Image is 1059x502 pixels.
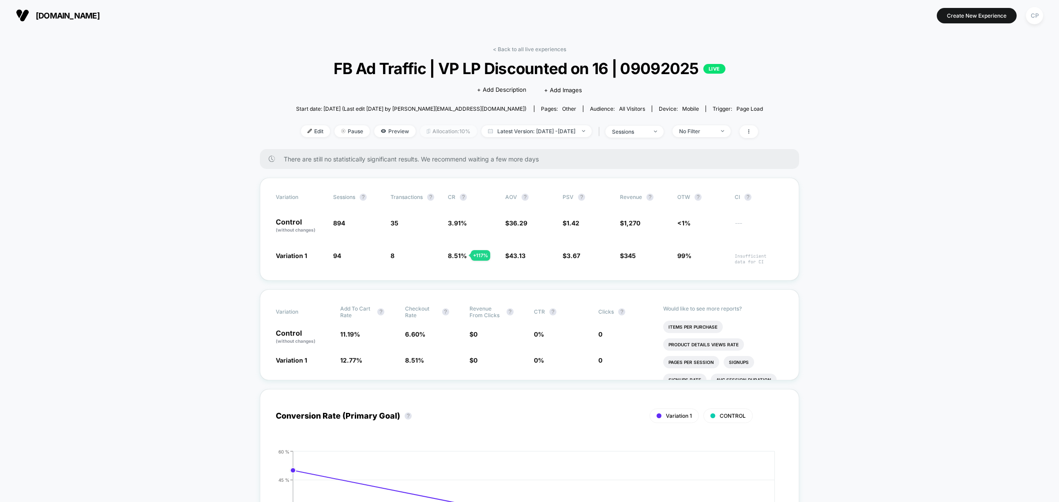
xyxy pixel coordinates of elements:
[505,219,527,227] span: $
[598,356,602,364] span: 0
[405,412,412,420] button: ?
[618,308,625,315] button: ?
[652,105,706,112] span: Device:
[567,219,579,227] span: 1.42
[1026,7,1043,24] div: CP
[724,356,754,368] li: Signups
[405,356,424,364] span: 8.51 %
[534,330,544,338] span: 0 %
[509,252,526,259] span: 43.13
[334,125,370,137] span: Pause
[319,59,740,78] span: FB Ad Traffic | VP LP Discounted on 16 | 09092025
[360,194,367,201] button: ?
[563,194,574,200] span: PSV
[469,305,502,318] span: Revenue From Clicks
[473,330,477,338] span: 0
[624,219,640,227] span: 1,270
[276,252,307,259] span: Variation 1
[488,129,493,133] img: calendar
[522,194,529,201] button: ?
[677,219,691,227] span: <1%
[663,305,784,312] p: Would like to see more reports?
[507,308,514,315] button: ?
[448,194,455,200] span: CR
[278,449,289,454] tspan: 60 %
[13,8,102,22] button: [DOMAIN_NAME]
[391,252,394,259] span: 8
[534,356,544,364] span: 0 %
[505,252,526,259] span: $
[679,128,714,135] div: No Filter
[695,194,702,201] button: ?
[16,9,29,22] img: Visually logo
[333,219,345,227] span: 894
[582,130,585,132] img: end
[448,252,467,259] span: 8.51 %
[736,105,763,112] span: Page Load
[333,194,355,200] span: Sessions
[563,219,579,227] span: $
[469,330,477,338] span: $
[663,321,723,333] li: Items Per Purchase
[578,194,585,201] button: ?
[296,105,526,112] span: Start date: [DATE] (Last edit [DATE] by [PERSON_NAME][EMAIL_ADDRESS][DOMAIN_NAME])
[442,308,449,315] button: ?
[276,227,315,232] span: (without changes)
[735,253,783,265] span: Insufficient data for CI
[36,11,100,20] span: [DOMAIN_NAME]
[677,194,726,201] span: OTW
[340,330,360,338] span: 11.19 %
[391,194,423,200] span: Transactions
[562,105,576,112] span: other
[481,125,592,137] span: Latest Version: [DATE] - [DATE]
[541,105,576,112] div: Pages:
[276,194,324,201] span: Variation
[677,252,691,259] span: 99%
[720,412,746,419] span: CONTROL
[1023,7,1046,25] button: CP
[563,252,580,259] span: $
[473,356,477,364] span: 0
[377,308,384,315] button: ?
[341,129,345,133] img: end
[391,219,398,227] span: 35
[405,330,425,338] span: 6.60 %
[612,128,647,135] div: sessions
[276,218,324,233] p: Control
[333,252,341,259] span: 94
[340,356,362,364] span: 12.77 %
[460,194,467,201] button: ?
[654,131,657,132] img: end
[620,252,636,259] span: $
[598,330,602,338] span: 0
[735,194,783,201] span: CI
[420,125,477,137] span: Allocation: 10%
[721,130,724,132] img: end
[427,129,430,134] img: rebalance
[937,8,1017,23] button: Create New Experience
[663,356,719,368] li: Pages Per Session
[646,194,653,201] button: ?
[620,219,640,227] span: $
[534,308,545,315] span: CTR
[276,330,331,345] p: Control
[471,250,490,261] div: + 117 %
[549,308,556,315] button: ?
[711,374,777,386] li: Avg Session Duration
[448,219,467,227] span: 3.91 %
[619,105,645,112] span: All Visitors
[744,194,751,201] button: ?
[427,194,434,201] button: ?
[374,125,416,137] span: Preview
[509,219,527,227] span: 36.29
[276,305,324,318] span: Variation
[405,305,438,318] span: Checkout Rate
[682,105,699,112] span: mobile
[713,105,763,112] div: Trigger:
[493,46,566,52] a: < Back to all live experiences
[278,477,289,482] tspan: 45 %
[276,338,315,344] span: (without changes)
[505,194,517,200] span: AOV
[703,64,725,74] p: LIVE
[666,412,692,419] span: Variation 1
